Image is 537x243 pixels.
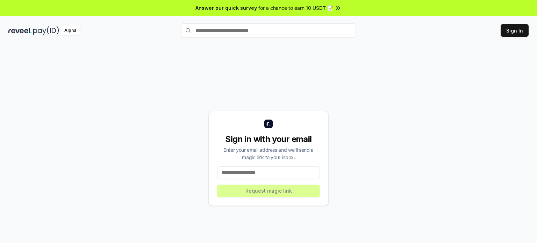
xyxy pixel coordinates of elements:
div: Alpha [60,26,80,35]
span: for a chance to earn 10 USDT 📝 [258,4,333,12]
button: Sign In [501,24,529,37]
img: logo_small [264,120,273,128]
div: Sign in with your email [217,134,320,145]
img: reveel_dark [8,26,32,35]
img: pay_id [33,26,59,35]
span: Answer our quick survey [195,4,257,12]
div: Enter your email address and we’ll send a magic link to your inbox. [217,146,320,161]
